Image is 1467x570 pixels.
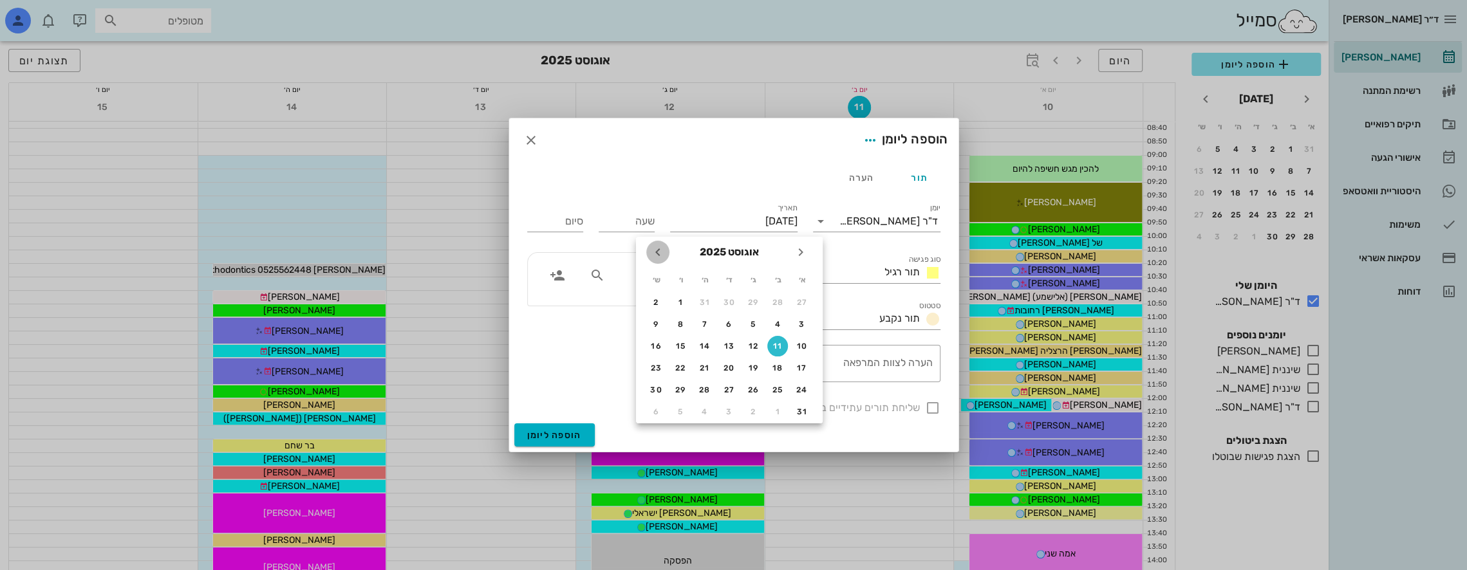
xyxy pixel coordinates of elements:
div: 6 [646,407,667,416]
div: 12 [743,342,764,351]
div: 29 [743,298,764,307]
div: 2 [743,407,764,416]
div: 28 [767,298,788,307]
button: 1 [671,292,691,313]
div: תור [890,162,948,193]
button: 6 [719,314,740,335]
div: 16 [646,342,667,351]
div: 30 [646,385,667,394]
button: 24 [792,380,812,400]
button: 23 [646,358,667,378]
button: 28 [767,292,788,313]
div: 1 [671,298,691,307]
div: 20 [719,363,740,372]
div: 9 [646,320,667,329]
button: 12 [743,336,764,356]
button: 2 [646,292,667,313]
button: 16 [646,336,667,356]
th: ה׳ [693,269,716,291]
div: 19 [743,363,764,372]
div: ד"ר [PERSON_NAME] [839,216,938,227]
button: 13 [719,336,740,356]
div: 27 [719,385,740,394]
div: 31 [792,407,812,416]
button: 11 [767,336,788,356]
div: 6 [719,320,740,329]
button: 27 [792,292,812,313]
button: אוגוסט 2025 [695,239,764,265]
div: 5 [671,407,691,416]
button: הוספה ליומן [514,423,595,446]
div: 15 [671,342,691,351]
button: 4 [767,314,788,335]
span: תור רגיל [884,266,920,278]
div: סוג פגישהתור רגיל [742,262,940,283]
div: 14 [695,342,715,351]
th: ג׳ [742,269,765,291]
button: 5 [671,401,691,422]
label: סוג פגישה [908,255,940,264]
th: ב׳ [767,269,790,291]
div: 8 [671,320,691,329]
div: 29 [671,385,691,394]
button: 29 [743,292,764,313]
button: 27 [719,380,740,400]
div: 2 [646,298,667,307]
div: הוספה ליומן [859,129,948,152]
button: חודש הבא [646,241,669,264]
span: תור נקבע [879,312,920,324]
div: 5 [743,320,764,329]
label: סטטוס [919,301,940,311]
button: 29 [671,380,691,400]
div: 22 [671,363,691,372]
button: 31 [792,401,812,422]
div: 18 [767,363,788,372]
div: 26 [743,385,764,394]
button: 8 [671,314,691,335]
div: 23 [646,363,667,372]
button: 30 [719,292,740,313]
div: 3 [719,407,740,416]
div: 24 [792,385,812,394]
button: 21 [695,358,715,378]
button: 15 [671,336,691,356]
div: 13 [719,342,740,351]
button: 2 [743,401,764,422]
button: 9 [646,314,667,335]
div: 7 [695,320,715,329]
div: 27 [792,298,812,307]
button: 28 [695,380,715,400]
div: 17 [792,363,812,372]
button: 4 [695,401,715,422]
div: 31 [695,298,715,307]
div: 4 [695,407,715,416]
th: ו׳ [669,269,693,291]
div: 30 [719,298,740,307]
th: ש׳ [645,269,668,291]
div: 3 [792,320,812,329]
button: 17 [792,358,812,378]
th: א׳ [790,269,814,291]
button: 26 [743,380,764,400]
div: 10 [792,342,812,351]
div: 21 [695,363,715,372]
button: 5 [743,314,764,335]
button: 20 [719,358,740,378]
button: 19 [743,358,764,378]
button: 25 [767,380,788,400]
div: 11 [767,342,788,351]
div: הערה [832,162,890,193]
button: 3 [719,401,740,422]
div: 4 [767,320,788,329]
label: תאריך [777,203,798,213]
button: 7 [695,314,715,335]
button: 10 [792,336,812,356]
span: הוספה ליומן [527,430,582,441]
div: יומןד"ר [PERSON_NAME] [813,211,940,232]
div: 1 [767,407,788,416]
div: 28 [695,385,715,394]
th: ד׳ [718,269,741,291]
button: 31 [695,292,715,313]
button: 18 [767,358,788,378]
div: 25 [767,385,788,394]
